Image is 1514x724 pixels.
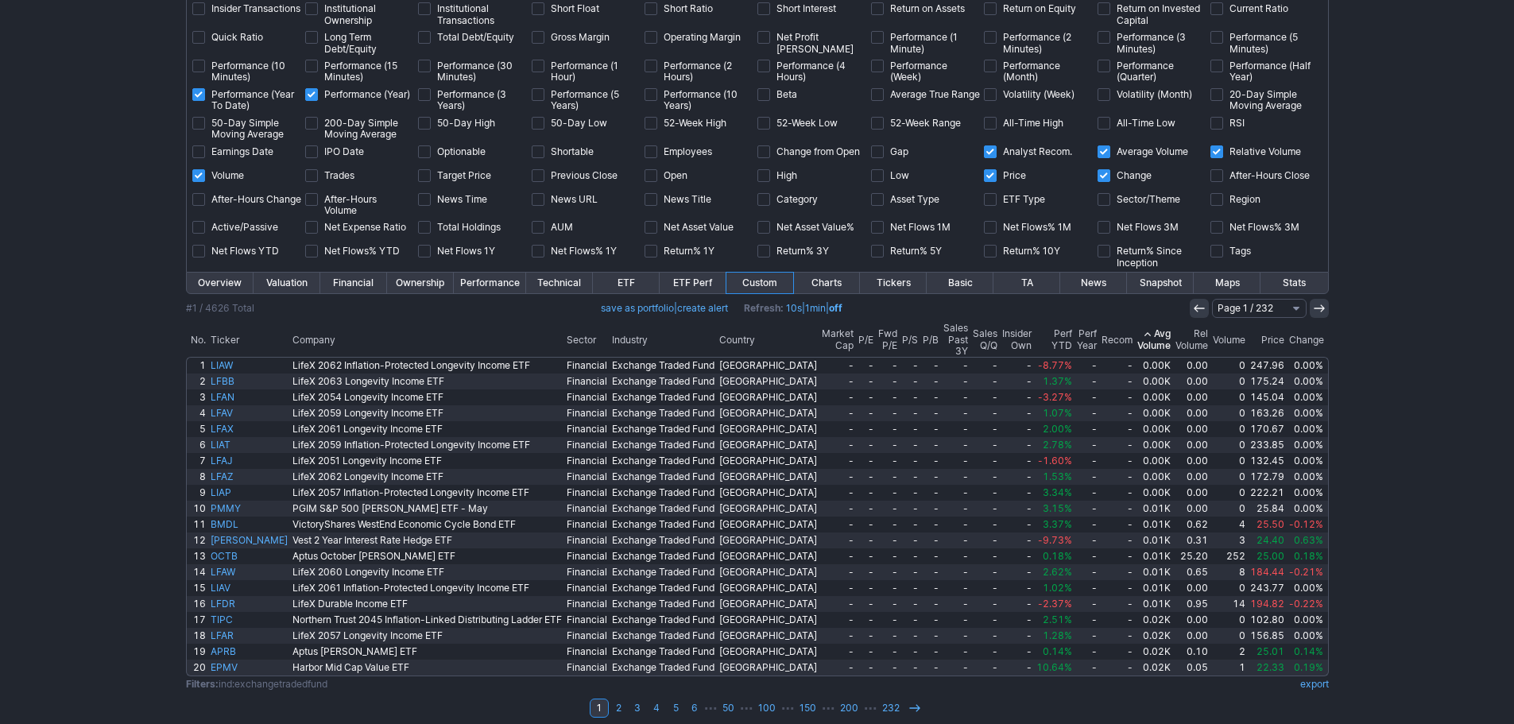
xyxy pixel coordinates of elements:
a: -8.77% [1034,358,1075,374]
a: LFAN [208,389,290,405]
input: Performance (1 Minute) [871,31,884,44]
a: - [856,453,876,469]
a: - [920,421,941,437]
input: Quick Ratio [192,31,205,44]
input: Short Ratio [645,2,657,15]
input: Average True Range [871,88,884,101]
input: 50-Day Simple Moving Average [192,117,205,130]
a: - [876,374,900,389]
input: Optionable [418,145,431,158]
a: - [900,374,920,389]
a: - [970,358,1000,374]
input: Open [645,169,657,182]
input: Performance (Quarter) [1098,60,1110,72]
a: Financial [564,405,610,421]
a: 233.85 [1248,437,1287,453]
a: - [920,358,941,374]
a: LifeX 2062 Inflation-Protected Longevity Income ETF [290,358,564,374]
input: Institutional Ownership [305,2,318,15]
input: 50-Day Low [532,117,544,130]
a: - [876,405,900,421]
a: 0 [1210,389,1248,405]
a: - [1075,437,1099,453]
input: Performance (3 Years) [418,88,431,101]
a: - [920,374,941,389]
input: Shortable [532,145,544,158]
a: - [876,453,900,469]
a: - [1000,421,1034,437]
input: Change from Open [757,145,770,158]
a: - [819,389,856,405]
a: 0 [1210,405,1248,421]
a: - [941,405,970,421]
a: - [970,421,1000,437]
input: Volume [192,169,205,182]
input: Net Flows% 1Y [532,245,544,257]
a: LIAW [208,358,290,374]
input: Sector/Theme [1098,193,1110,206]
a: Financial [564,453,610,469]
a: - [856,389,876,405]
a: Exchange Traded Fund [610,437,717,453]
a: - [856,358,876,374]
a: 132.45 [1248,453,1287,469]
input: Gross Margin [532,31,544,44]
a: - [1000,374,1034,389]
a: off [829,302,842,314]
input: 50-Day High [418,117,431,130]
a: - [920,453,941,469]
input: Return% Since Inception [1098,245,1110,257]
a: 0.00K [1135,389,1173,405]
a: Snapshot [1127,273,1194,293]
input: 52-Week High [645,117,657,130]
input: Performance (Half Year) [1210,60,1223,72]
a: - [819,421,856,437]
a: 1 [187,358,208,374]
input: Total Holdings [418,221,431,234]
input: Net Asset Value [645,221,657,234]
a: - [819,469,856,485]
input: Performance (3 Minutes) [1098,31,1110,44]
input: Trades [305,169,318,182]
a: 0.00 [1173,437,1210,453]
a: LifeX 2063 Longevity Income ETF [290,374,564,389]
a: - [920,389,941,405]
a: 163.26 [1248,405,1287,421]
input: Net Flows YTD [192,245,205,257]
input: After-Hours Volume [305,193,318,206]
a: 0 [1210,421,1248,437]
a: - [900,358,920,374]
a: 6 [187,437,208,453]
a: - [1099,437,1135,453]
a: Exchange Traded Fund [610,374,717,389]
input: Previous Close [532,169,544,182]
a: Performance [454,273,526,293]
input: 20-Day Simple Moving Average [1210,88,1223,101]
input: All-Time High [984,117,997,130]
a: - [819,453,856,469]
a: Basic [927,273,993,293]
a: Financial [564,374,610,389]
a: - [970,374,1000,389]
input: Price [984,169,997,182]
a: 0.00% [1287,358,1328,374]
a: - [1000,453,1034,469]
a: TA [993,273,1060,293]
a: 0.00% [1287,389,1328,405]
a: - [1075,405,1099,421]
input: Relative Volume [1210,145,1223,158]
a: 0.00K [1135,405,1173,421]
input: Average Volume [1098,145,1110,158]
a: Exchange Traded Fund [610,421,717,437]
a: - [1000,437,1034,453]
a: - [970,405,1000,421]
input: Operating Margin [645,31,657,44]
input: Net Flows 3M [1098,221,1110,234]
input: ETF Type [984,193,997,206]
a: - [876,421,900,437]
a: Financial [320,273,387,293]
a: 0.00K [1135,374,1173,389]
input: High [757,169,770,182]
a: Financial [564,421,610,437]
a: 0 [1210,374,1248,389]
